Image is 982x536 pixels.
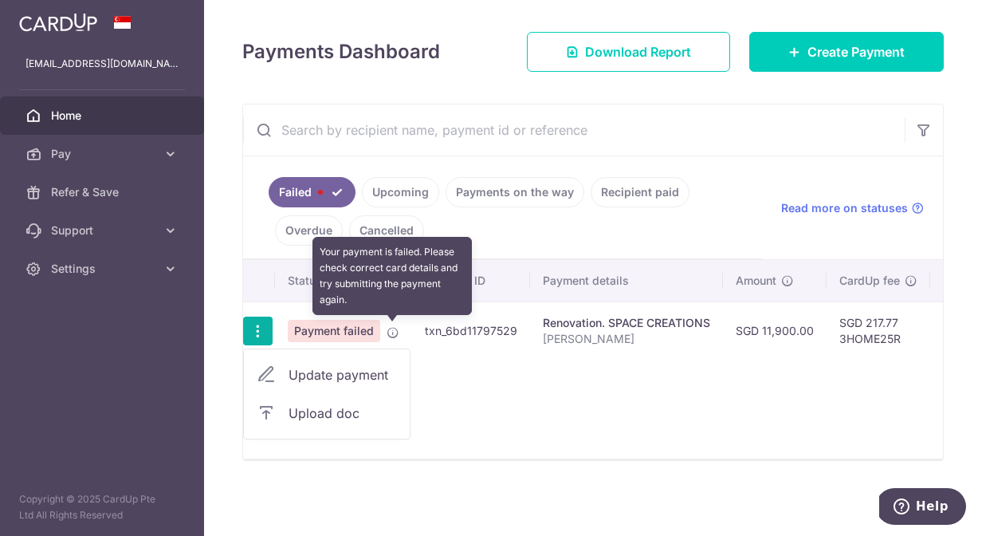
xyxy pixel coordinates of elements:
[412,301,530,360] td: txn_6bd11797529
[26,56,179,72] p: [EMAIL_ADDRESS][DOMAIN_NAME]
[530,260,723,301] th: Payment details
[591,177,689,207] a: Recipient paid
[51,108,156,124] span: Home
[839,273,900,289] span: CardUp fee
[879,488,966,528] iframe: Opens a widget where you can find more information
[269,177,355,207] a: Failed
[781,200,924,216] a: Read more on statuses
[446,177,584,207] a: Payments on the way
[51,146,156,162] span: Pay
[723,301,827,360] td: SGD 11,900.00
[243,104,905,156] input: Search by recipient name, payment id or reference
[543,315,710,331] div: Renovation. SPACE CREATIONS
[585,42,691,61] span: Download Report
[349,215,424,246] a: Cancelled
[51,184,156,200] span: Refer & Save
[275,215,343,246] a: Overdue
[288,273,322,289] span: Status
[527,32,730,72] a: Download Report
[362,177,439,207] a: Upcoming
[51,261,156,277] span: Settings
[242,37,440,66] h4: Payments Dashboard
[749,32,944,72] a: Create Payment
[312,237,472,315] div: Your payment is failed. Please check correct card details and try submitting the payment again.
[19,13,97,32] img: CardUp
[51,223,156,238] span: Support
[736,273,776,289] span: Amount
[827,301,930,360] td: SGD 217.77 3HOME25R
[288,320,380,342] span: Payment failed
[543,331,710,347] p: [PERSON_NAME]
[781,200,908,216] span: Read more on statuses
[807,42,905,61] span: Create Payment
